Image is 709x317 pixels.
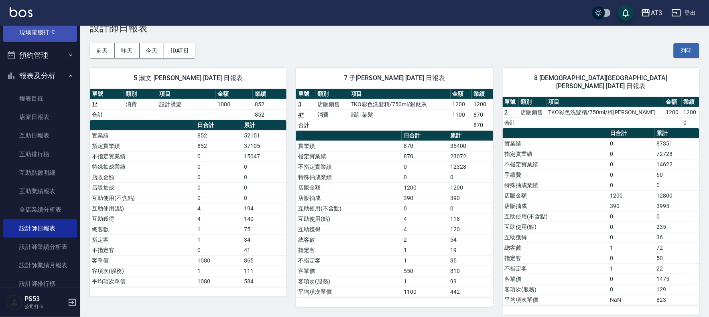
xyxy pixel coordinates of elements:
th: 金額 [451,89,472,99]
td: 235 [655,222,699,232]
th: 單號 [503,97,519,107]
td: 0 [448,172,493,182]
td: 不指定實業績 [296,162,402,172]
td: 互助使用(不含點) [90,193,195,203]
td: 消費 [124,99,157,109]
td: 總客數 [296,234,402,245]
th: 業績 [472,89,493,99]
td: 實業績 [296,141,402,151]
a: 2 [505,109,508,115]
td: 0 [608,274,655,284]
td: 0 [195,162,242,172]
button: save [618,5,634,21]
th: 累計 [655,128,699,139]
span: 5 淑文 [PERSON_NAME] [DATE] 日報表 [100,74,277,82]
th: 日合計 [608,128,655,139]
td: 不指定實業績 [503,159,608,170]
td: 1080 [216,99,253,109]
td: 19 [448,245,493,255]
td: 41 [242,245,286,255]
th: 金額 [664,97,682,107]
td: 特殊抽成業績 [90,162,195,172]
td: 0 [608,159,655,170]
td: 4 [402,224,448,234]
a: 全店業績分析表 [3,200,77,219]
td: 852 [253,109,286,120]
td: 平均項次單價 [296,287,402,297]
td: 指定客 [296,245,402,255]
td: 0 [608,232,655,242]
div: AT3 [651,8,662,18]
td: 23072 [448,151,493,162]
td: 店販抽成 [90,182,195,193]
td: 1 [608,263,655,274]
td: 390 [608,201,655,211]
td: 不指定客 [90,245,195,255]
th: 類別 [124,89,157,99]
td: 1200 [451,99,472,109]
button: 列印 [674,43,699,58]
td: 客項次(服務) [296,276,402,287]
td: 互助獲得 [90,214,195,224]
td: 客單價 [296,266,402,276]
td: 互助使用(點) [296,214,402,224]
td: 店販抽成 [503,201,608,211]
td: 22 [655,263,699,274]
td: 87351 [655,138,699,149]
a: 設計師日報表 [3,219,77,238]
td: 0 [242,193,286,203]
td: 0 [608,180,655,190]
td: 合計 [503,117,519,128]
button: 預約管理 [3,45,77,66]
td: 1 [195,224,242,234]
button: 前天 [90,43,115,58]
td: 35400 [448,141,493,151]
td: 店販銷售 [519,107,546,117]
a: 互助業績報表 [3,182,77,200]
table: a dense table [296,131,493,297]
th: 類別 [519,97,546,107]
th: 單號 [90,89,124,99]
td: 消費 [315,109,349,120]
th: 日合計 [195,120,242,131]
td: 合計 [90,109,124,120]
td: 互助使用(點) [90,203,195,214]
td: 15047 [242,151,286,162]
td: 指定實業績 [90,141,195,151]
th: 單號 [296,89,315,99]
button: 今天 [140,43,165,58]
button: 報表及分析 [3,65,77,86]
td: NaN [608,295,655,305]
td: 客項次(服務) [90,266,195,276]
td: 互助使用(不含點) [296,203,402,214]
td: 互助使用(不含點) [503,211,608,222]
td: 870 [472,120,493,130]
td: 實業績 [90,130,195,141]
td: 1 [402,245,448,255]
td: 1100 [402,287,448,297]
p: 公司打卡 [24,303,65,310]
td: 店販金額 [296,182,402,193]
td: 設計燙髮 [157,99,216,109]
h5: PS53 [24,295,65,303]
td: 實業績 [503,138,608,149]
table: a dense table [296,89,493,131]
a: 互助日報表 [3,126,77,145]
td: 1200 [664,107,682,117]
td: 54 [448,234,493,245]
td: 0 [242,162,286,172]
td: 129 [655,284,699,295]
td: 0 [682,117,699,128]
td: 1080 [195,255,242,266]
td: 1200 [402,182,448,193]
table: a dense table [503,128,699,305]
td: 4 [195,214,242,224]
td: 3995 [655,201,699,211]
td: 810 [448,266,493,276]
td: 4 [402,214,448,224]
td: 0 [195,172,242,182]
td: 1475 [655,274,699,284]
td: 0 [608,211,655,222]
button: [DATE] [164,43,195,58]
th: 累計 [242,120,286,131]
